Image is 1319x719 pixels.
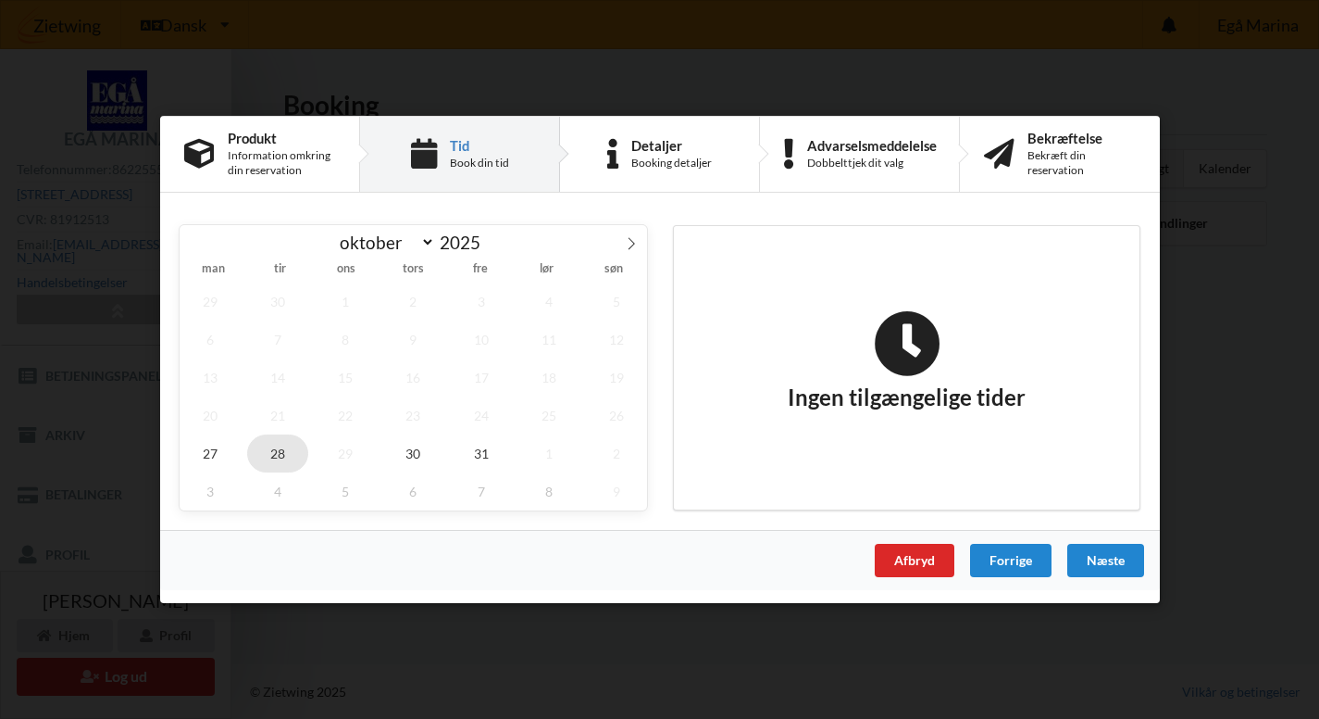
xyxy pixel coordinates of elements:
span: oktober 1, 2025 [315,283,376,321]
span: oktober 9, 2025 [382,321,443,359]
span: oktober 27, 2025 [180,435,241,473]
span: man [180,264,246,276]
div: Information omkring din reservation [228,148,335,178]
span: november 6, 2025 [382,473,443,511]
div: Dobbelttjek dit valg [806,156,936,170]
h2: Ingen tilgængelige tider [788,310,1026,412]
div: Produkt [228,131,335,145]
span: oktober 15, 2025 [315,359,376,397]
span: oktober 5, 2025 [586,283,647,321]
span: ons [313,264,380,276]
span: oktober 28, 2025 [247,435,308,473]
span: oktober 16, 2025 [382,359,443,397]
div: Næste [1066,544,1143,577]
div: Bekræft din reservation [1027,148,1136,178]
input: Year [434,232,495,253]
span: oktober 21, 2025 [247,397,308,435]
span: oktober 19, 2025 [586,359,647,397]
span: oktober 17, 2025 [450,359,511,397]
span: oktober 29, 2025 [315,435,376,473]
span: oktober 12, 2025 [586,321,647,359]
span: oktober 24, 2025 [450,397,511,435]
span: oktober 30, 2025 [382,435,443,473]
span: oktober 14, 2025 [247,359,308,397]
div: Forrige [969,544,1051,577]
span: oktober 23, 2025 [382,397,443,435]
span: november 5, 2025 [315,473,376,511]
span: oktober 13, 2025 [180,359,241,397]
span: november 7, 2025 [450,473,511,511]
div: Tid [449,138,508,153]
select: Month [330,231,435,254]
span: tors [380,264,446,276]
span: oktober 7, 2025 [247,321,308,359]
div: Detaljer [631,138,712,153]
span: november 1, 2025 [518,435,579,473]
span: oktober 3, 2025 [450,283,511,321]
span: oktober 18, 2025 [518,359,579,397]
span: oktober 31, 2025 [450,435,511,473]
span: oktober 2, 2025 [382,283,443,321]
span: november 4, 2025 [247,473,308,511]
span: tir [246,264,313,276]
div: Advarselsmeddelelse [806,138,936,153]
span: oktober 25, 2025 [518,397,579,435]
span: oktober 26, 2025 [586,397,647,435]
span: oktober 6, 2025 [180,321,241,359]
span: oktober 22, 2025 [315,397,376,435]
span: oktober 4, 2025 [518,283,579,321]
span: oktober 10, 2025 [450,321,511,359]
span: lør [513,264,579,276]
span: fre [446,264,513,276]
span: november 3, 2025 [180,473,241,511]
div: Afbryd [874,544,953,577]
span: november 8, 2025 [518,473,579,511]
div: Booking detaljer [631,156,712,170]
span: oktober 11, 2025 [518,321,579,359]
span: september 30, 2025 [247,283,308,321]
span: november 9, 2025 [586,473,647,511]
div: Book din tid [449,156,508,170]
span: oktober 20, 2025 [180,397,241,435]
div: Bekræftelse [1027,131,1136,145]
span: oktober 8, 2025 [315,321,376,359]
span: søn [579,264,646,276]
span: november 2, 2025 [586,435,647,473]
span: september 29, 2025 [180,283,241,321]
